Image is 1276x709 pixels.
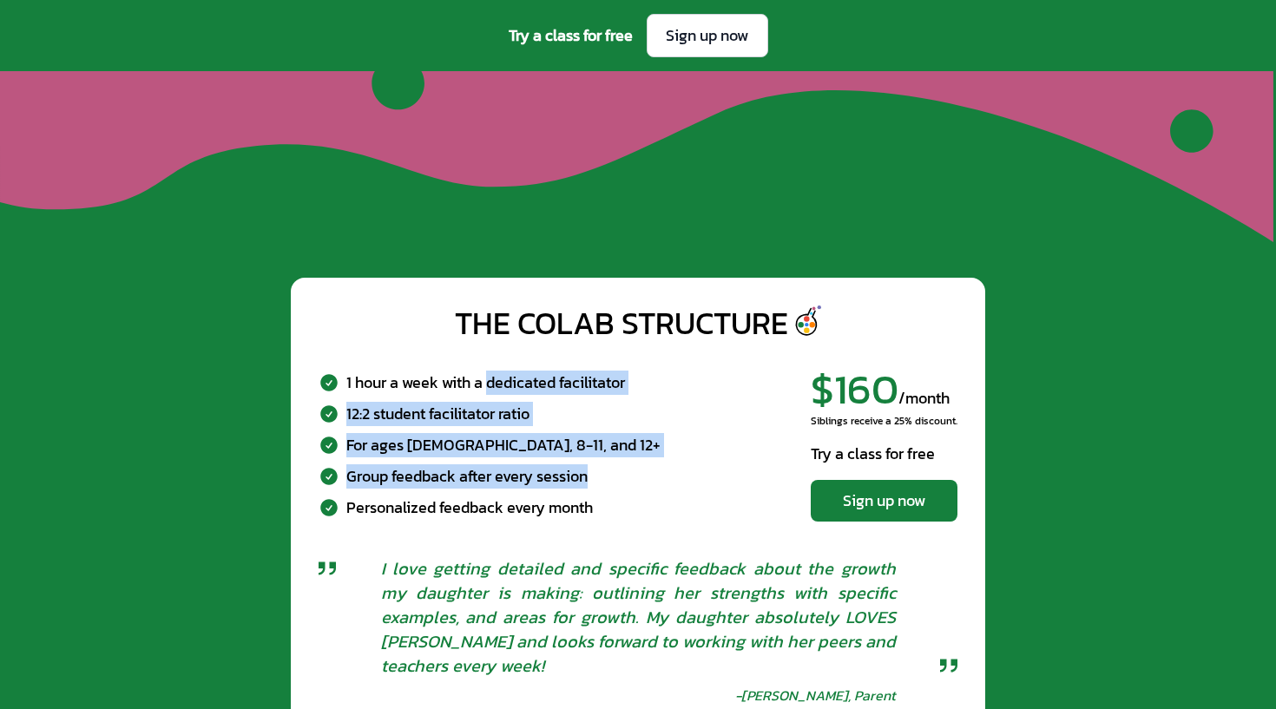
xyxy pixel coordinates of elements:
[455,305,788,340] div: The CoLab Structure
[811,368,957,410] div: /month
[346,495,593,519] div: Personalized feedback every month
[647,14,768,57] a: Sign up now
[381,556,896,678] span: I love getting detailed and specific feedback about the growth my daughter is making: outlining h...
[346,401,529,425] div: 12:2 student facilitator ratio
[346,370,625,394] div: 1 hour a week with a dedicated facilitator
[346,463,588,488] div: Group feedback after every session
[811,414,957,428] div: Siblings receive a 25% discount.
[346,432,661,456] div: For ages [DEMOGRAPHIC_DATA], 8-11, and 12+
[509,23,633,48] span: Try a class for free
[811,480,957,522] a: Sign up now
[828,489,940,513] div: Sign up now
[811,442,957,466] div: Try a class for free
[735,685,896,706] div: - [PERSON_NAME], Parent
[811,358,898,420] span: $160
